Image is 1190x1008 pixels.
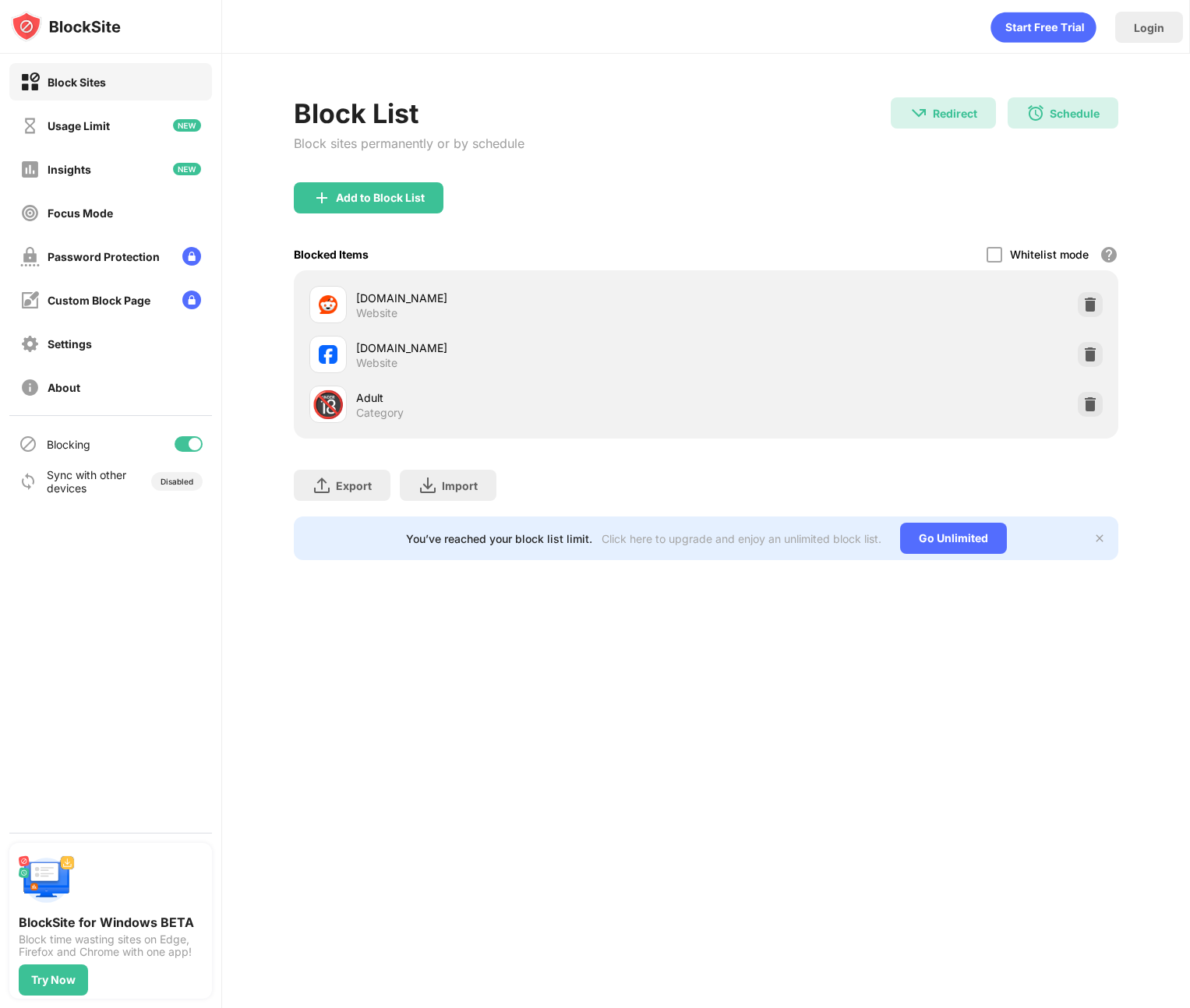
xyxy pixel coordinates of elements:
div: Blocked Items [294,248,369,261]
img: customize-block-page-off.svg [20,291,40,310]
div: Add to Block List [336,192,425,204]
div: About [48,381,80,394]
div: Block time wasting sites on Edge, Firefox and Chrome with one app! [19,933,203,958]
div: Schedule [1050,107,1100,120]
img: blocking-icon.svg [19,435,37,453]
img: x-button.svg [1093,532,1106,545]
div: Adult [356,389,706,406]
div: Block Sites [48,76,106,89]
img: insights-off.svg [20,160,40,179]
img: logo-blocksite.svg [11,11,121,42]
div: [DOMAIN_NAME] [356,290,706,306]
img: new-icon.svg [173,163,201,175]
img: favicons [319,295,337,314]
div: You’ve reached your block list limit. [406,532,592,545]
img: password-protection-off.svg [20,247,40,266]
div: BlockSite for Windows BETA [19,915,203,930]
img: settings-off.svg [20,334,40,354]
div: Custom Block Page [48,294,150,307]
img: block-on.svg [20,72,40,92]
div: Usage Limit [48,119,110,132]
div: Export [336,479,372,492]
div: Category [356,406,404,420]
div: Go Unlimited [900,523,1007,554]
div: Focus Mode [48,206,113,220]
img: lock-menu.svg [182,291,201,309]
div: Sync with other devices [47,468,127,495]
img: new-icon.svg [173,119,201,132]
div: 🔞 [312,389,344,421]
div: Website [356,356,397,370]
img: lock-menu.svg [182,247,201,266]
div: Try Now [31,974,76,986]
div: Website [356,306,397,320]
div: Redirect [933,107,977,120]
div: animation [990,12,1096,43]
div: Block sites permanently or by schedule [294,136,524,151]
img: favicons [319,345,337,364]
div: Import [442,479,478,492]
img: push-desktop.svg [19,852,75,908]
div: Insights [48,163,91,176]
img: focus-off.svg [20,203,40,223]
div: Settings [48,337,92,351]
div: Click here to upgrade and enjoy an unlimited block list. [602,532,881,545]
div: Disabled [161,477,193,486]
div: Password Protection [48,250,160,263]
div: Whitelist mode [1010,248,1089,261]
div: Login [1134,21,1164,34]
div: Blocking [47,438,90,451]
div: [DOMAIN_NAME] [356,340,706,356]
img: time-usage-off.svg [20,116,40,136]
img: sync-icon.svg [19,472,37,491]
div: Block List [294,97,524,129]
img: about-off.svg [20,378,40,397]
